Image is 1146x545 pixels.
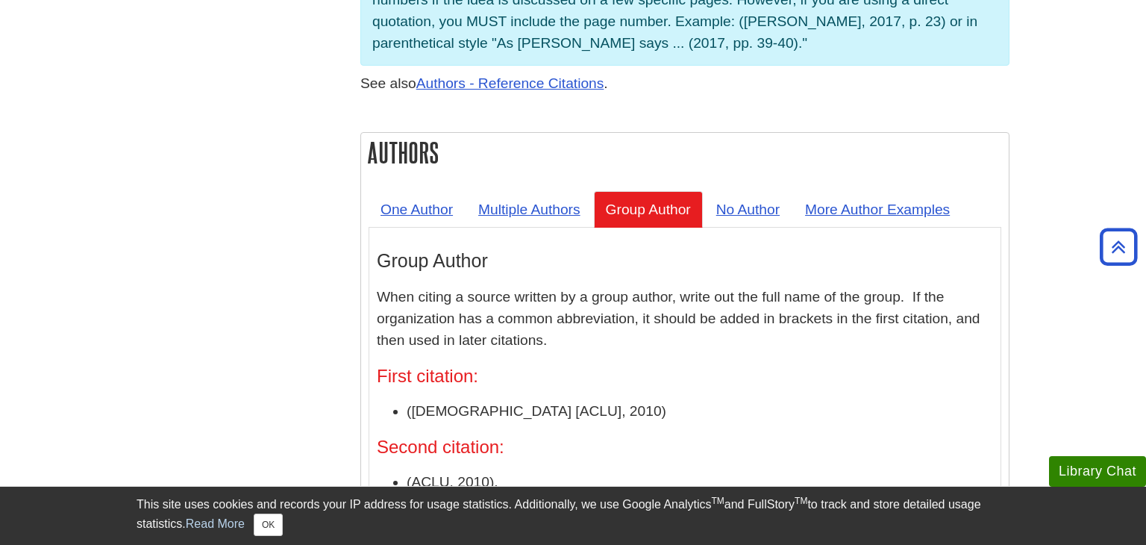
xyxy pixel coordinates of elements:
[377,250,993,272] h3: Group Author
[711,496,724,506] sup: TM
[186,517,245,530] a: Read More
[1049,456,1146,487] button: Library Chat
[704,191,792,228] a: No Author
[377,437,993,457] h4: Second citation:
[369,191,465,228] a: One Author
[416,75,604,91] a: Authors - Reference Citations
[407,401,993,423] li: ([DEMOGRAPHIC_DATA] [ACLU], 2010)
[254,514,283,536] button: Close
[466,191,592,228] a: Multiple Authors
[1095,237,1142,257] a: Back to Top
[377,287,993,351] p: When citing a source written by a group author, write out the full name of the group. If the orga...
[407,472,993,493] li: (ACLU, 2010).
[795,496,807,506] sup: TM
[793,191,962,228] a: More Author Examples
[361,133,1009,172] h2: Authors
[137,496,1009,536] div: This site uses cookies and records your IP address for usage statistics. Additionally, we use Goo...
[360,73,1009,95] p: See also .
[377,367,993,386] h4: First citation:
[594,191,703,228] a: Group Author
